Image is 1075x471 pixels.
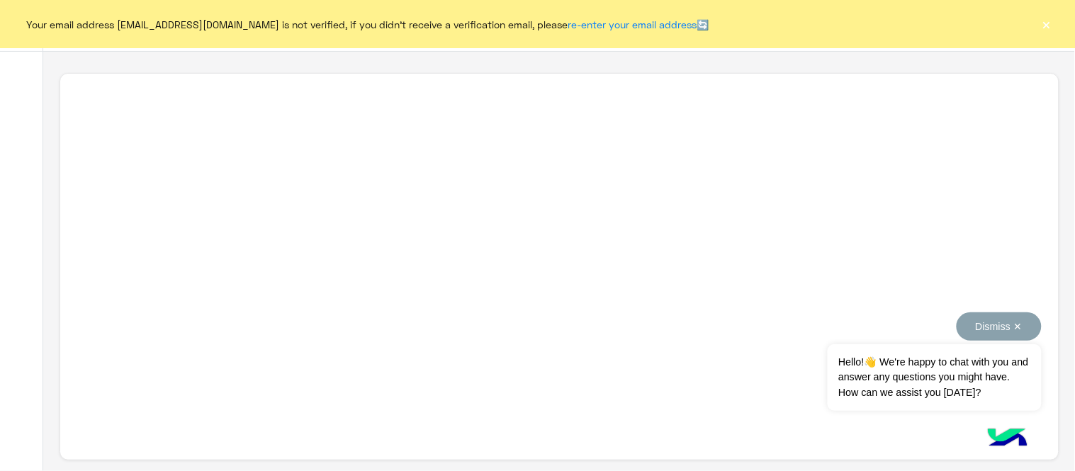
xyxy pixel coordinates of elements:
[957,312,1042,341] button: Dismiss ✕
[828,344,1041,411] span: Hello!👋 We're happy to chat with you and answer any questions you might have. How can we assist y...
[27,17,709,32] span: Your email address [EMAIL_ADDRESS][DOMAIN_NAME] is not verified, if you didn't receive a verifica...
[983,414,1032,464] img: hulul-logo.png
[1040,17,1054,31] button: ×
[568,18,697,30] a: re-enter your email address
